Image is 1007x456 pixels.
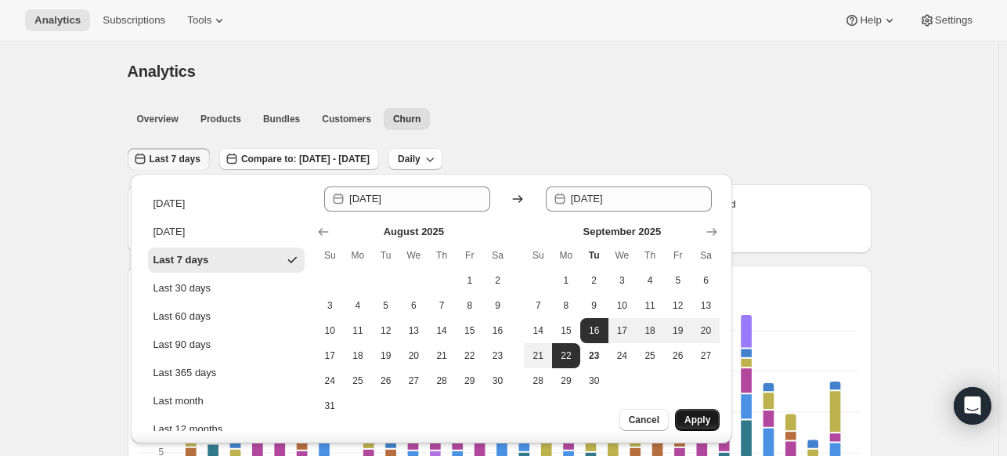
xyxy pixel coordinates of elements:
button: Show previous month, July 2025 [312,221,334,243]
button: Last 30 days [148,276,305,301]
span: 26 [378,375,394,387]
div: Last 90 days [153,337,211,353]
button: Sunday August 31 2025 [316,393,344,418]
span: 21 [434,349,449,362]
span: 22 [462,349,478,362]
span: Settings [935,14,973,27]
span: 5 [670,274,686,287]
rect: Other-8 1 [807,440,818,449]
button: Thursday August 14 2025 [428,318,456,343]
th: Friday [664,243,692,268]
button: Analytics [25,9,90,31]
button: Saturday August 16 2025 [484,318,512,343]
span: 8 [558,299,574,312]
button: Tuesday August 26 2025 [372,368,400,393]
button: Friday August 15 2025 [456,318,484,343]
button: Monday September 1 2025 [552,268,580,293]
span: Sa [490,249,506,262]
span: Daily [398,153,420,165]
span: Analytics [34,14,81,27]
button: Friday September 26 2025 [664,343,692,368]
button: Saturday August 9 2025 [484,293,512,318]
button: Compare to: [DATE] - [DATE] [219,148,379,170]
span: 1 [462,274,478,287]
button: Monday September 15 2025 [552,318,580,343]
rect: Admin cancelled-9 0 [807,323,818,324]
span: Tu [587,249,602,262]
span: 15 [558,324,574,337]
span: 14 [434,324,449,337]
span: 26 [670,349,686,362]
button: Saturday August 30 2025 [484,368,512,393]
th: Sunday [524,243,552,268]
button: Saturday August 23 2025 [484,343,512,368]
span: 3 [322,299,337,312]
span: 9 [490,299,506,312]
button: Subscriptions [93,9,175,31]
th: Sunday [316,243,344,268]
span: 31 [322,400,337,412]
th: Wednesday [400,243,428,268]
button: Monday September 8 2025 [552,293,580,318]
span: Apply [684,414,710,426]
div: [DATE] [153,224,185,240]
span: 7 [530,299,546,312]
span: 28 [530,375,546,387]
span: 25 [642,349,658,362]
button: Saturday September 13 2025 [692,293,720,318]
th: Tuesday [580,243,608,268]
span: Mo [558,249,574,262]
button: Show next month, October 2025 [701,221,723,243]
rect: Doesn't fit customer budget-4 3 [741,368,752,394]
button: Saturday September 6 2025 [692,268,720,293]
span: Products [200,113,241,125]
span: 3 [615,274,630,287]
span: 24 [615,349,630,362]
button: Sunday September 21 2025 [524,343,552,368]
th: Wednesday [608,243,637,268]
span: We [406,249,422,262]
button: Last month [148,389,305,414]
rect: No longer need-6 2 [785,414,796,432]
div: [DATE] [153,196,185,212]
button: Monday August 4 2025 [344,293,372,318]
button: Last 90 days [148,332,305,357]
button: Thursday August 21 2025 [428,343,456,368]
button: Thursday September 25 2025 [636,343,664,368]
span: 29 [462,375,478,387]
button: Thursday August 7 2025 [428,293,456,318]
span: Analytics [128,63,196,80]
rect: Other-8 1 [763,383,774,393]
th: Friday [456,243,484,268]
span: 18 [642,324,658,337]
span: Th [434,249,449,262]
button: Friday August 29 2025 [456,368,484,393]
span: 12 [378,324,394,337]
span: 19 [670,324,686,337]
button: Friday September 5 2025 [664,268,692,293]
button: Last 7 days [128,148,210,170]
span: 4 [350,299,366,312]
span: Th [642,249,658,262]
button: Wednesday September 3 2025 [608,268,637,293]
button: Friday August 8 2025 [456,293,484,318]
div: Last 30 days [153,280,211,296]
rect: Admin cancelled-9 0 [829,323,840,324]
span: 23 [587,349,602,362]
button: Friday August 1 2025 [456,268,484,293]
div: Last 12 months [153,422,222,437]
span: 18 [350,349,366,362]
button: Monday August 11 2025 [344,318,372,343]
span: Mo [350,249,366,262]
rect: No longer need-6 1 [741,359,752,368]
span: 13 [698,299,714,312]
span: 6 [406,299,422,312]
div: Last 60 days [153,309,211,324]
button: Sunday August 3 2025 [316,293,344,318]
span: Cancel [629,414,659,426]
button: Wednesday September 17 2025 [608,318,637,343]
button: End of range Monday September 22 2025 [552,343,580,368]
rect: Not enjoying the product-5 1 [785,432,796,441]
span: 8 [462,299,478,312]
span: 21 [530,349,546,362]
